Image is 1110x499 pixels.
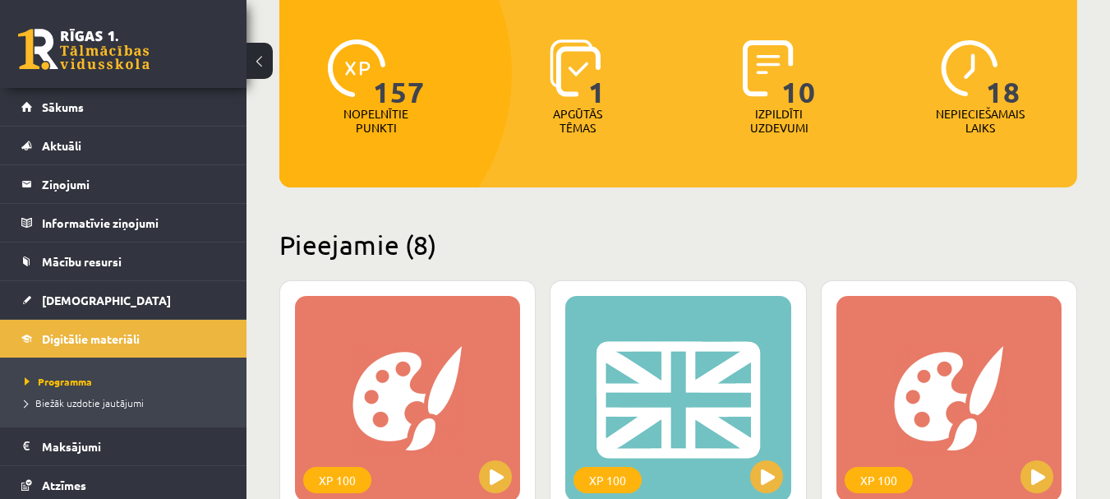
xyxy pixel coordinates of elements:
[546,107,610,135] p: Apgūtās tēmas
[25,395,230,410] a: Biežāk uzdotie jautājumi
[42,331,140,346] span: Digitālie materiāli
[550,39,601,97] img: icon-learned-topics-4a711ccc23c960034f471b6e78daf4a3bad4a20eaf4de84257b87e66633f6470.svg
[42,165,226,203] legend: Ziņojumi
[986,39,1020,107] span: 18
[279,229,1077,261] h2: Pieejamie (8)
[941,39,998,97] img: icon-clock-7be60019b62300814b6bd22b8e044499b485619524d84068768e800edab66f18.svg
[21,281,226,319] a: [DEMOGRAPHIC_DATA]
[21,243,226,280] a: Mācību resursi
[18,29,150,70] a: Rīgas 1. Tālmācības vidusskola
[328,39,385,97] img: icon-xp-0682a9bc20223a9ccc6f5883a126b849a74cddfe5390d2b41b4391c66f2066e7.svg
[25,374,230,389] a: Programma
[21,165,226,203] a: Ziņojumi
[573,467,642,493] div: XP 100
[25,375,92,388] span: Programma
[42,293,171,307] span: [DEMOGRAPHIC_DATA]
[21,427,226,465] a: Maksājumi
[21,204,226,242] a: Informatīvie ziņojumi
[845,467,913,493] div: XP 100
[42,427,226,465] legend: Maksājumi
[42,138,81,153] span: Aktuāli
[936,107,1025,135] p: Nepieciešamais laiks
[25,396,144,409] span: Biežāk uzdotie jautājumi
[42,99,84,114] span: Sākums
[588,39,606,107] span: 1
[21,127,226,164] a: Aktuāli
[343,107,408,135] p: Nopelnītie punkti
[42,254,122,269] span: Mācību resursi
[21,88,226,126] a: Sākums
[42,478,86,492] span: Atzīmes
[781,39,816,107] span: 10
[303,467,371,493] div: XP 100
[747,107,811,135] p: Izpildīti uzdevumi
[373,39,425,107] span: 157
[42,204,226,242] legend: Informatīvie ziņojumi
[743,39,794,97] img: icon-completed-tasks-ad58ae20a441b2904462921112bc710f1caf180af7a3daa7317a5a94f2d26646.svg
[21,320,226,358] a: Digitālie materiāli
